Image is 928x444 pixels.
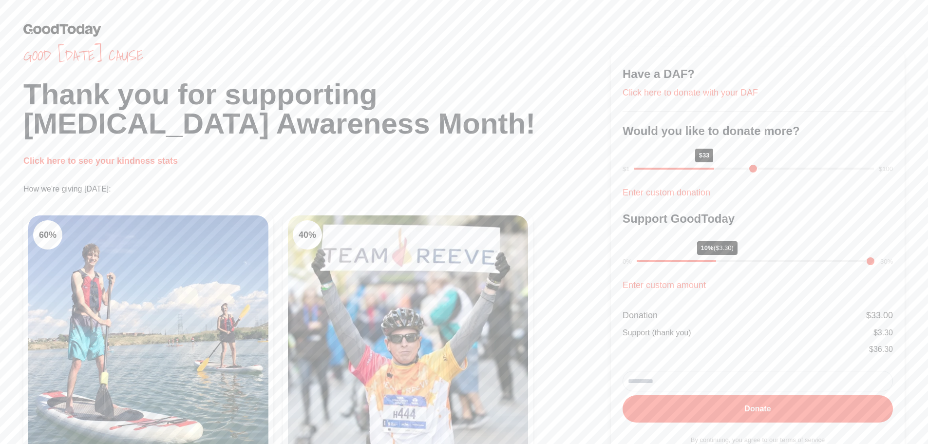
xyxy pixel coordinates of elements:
div: 40 % [293,220,322,250]
div: 60 % [33,220,62,250]
span: 33.00 [871,310,893,320]
div: $ [869,344,893,355]
div: $100 [879,164,893,174]
a: Click here to donate with your DAF [623,88,758,97]
h3: Support GoodToday [623,211,893,227]
a: Click here to see your kindness stats [23,156,178,166]
h3: Have a DAF? [623,66,893,82]
span: 3.30 [878,328,893,337]
div: Support (thank you) [623,327,691,339]
span: ($3.30) [714,244,734,251]
a: Enter custom donation [623,188,710,197]
span: 36.30 [873,345,893,353]
div: $ [873,327,893,339]
button: Donate [623,395,893,423]
h3: Would you like to donate more? [623,123,893,139]
div: 30% [880,257,893,267]
div: $ [866,309,893,322]
div: 0% [623,257,632,267]
div: Donation [623,309,658,322]
div: 10% [697,241,738,255]
p: How we're giving [DATE]: [23,183,611,195]
div: $33 [695,149,714,162]
div: $1 [623,164,629,174]
a: Enter custom amount [623,280,706,290]
span: Good [DATE] cause [23,47,611,64]
img: GoodToday [23,23,101,37]
h1: Thank you for supporting [MEDICAL_DATA] Awareness Month! [23,80,611,138]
